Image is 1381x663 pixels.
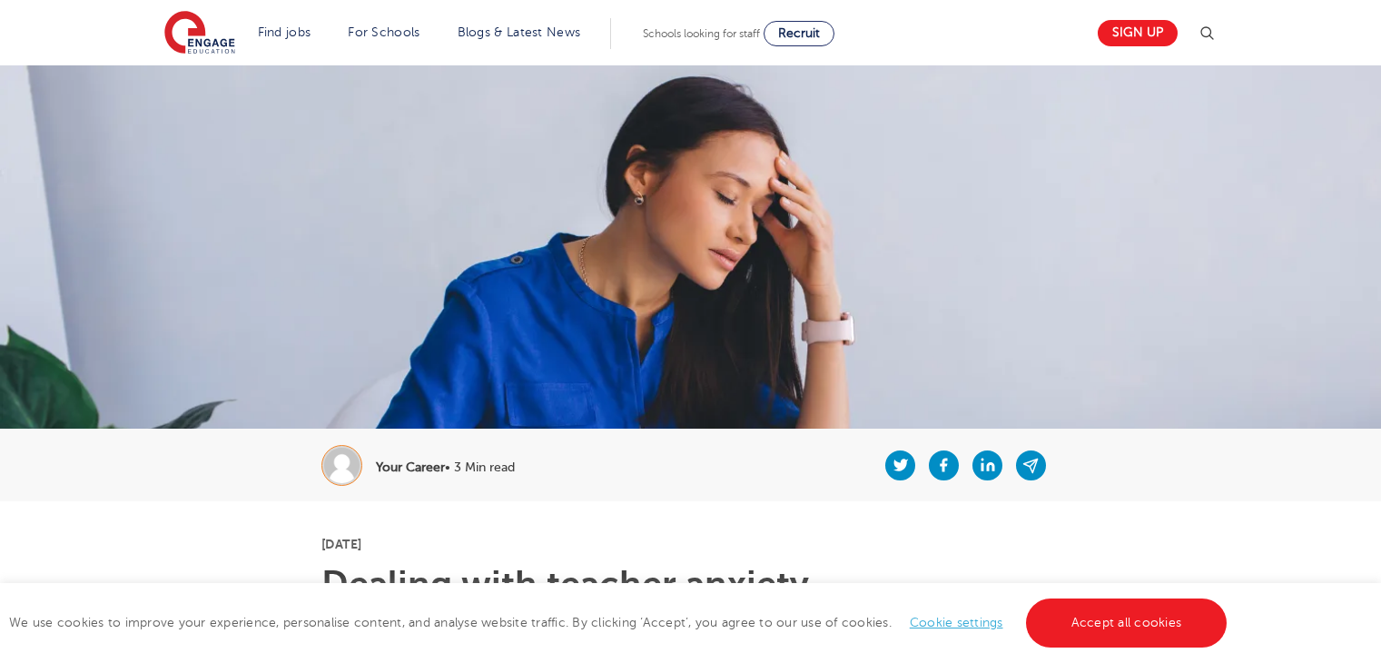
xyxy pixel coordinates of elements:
[9,616,1231,629] span: We use cookies to improve your experience, personalise content, and analyse website traffic. By c...
[778,26,820,40] span: Recruit
[764,21,834,46] a: Recruit
[258,25,311,39] a: Find jobs
[1098,20,1178,46] a: Sign up
[164,11,235,56] img: Engage Education
[348,25,419,39] a: For Schools
[1026,599,1228,648] a: Accept all cookies
[458,25,581,39] a: Blogs & Latest News
[910,616,1003,629] a: Cookie settings
[643,27,760,40] span: Schools looking for staff
[321,567,1060,603] h1: Dealing with teacher anxiety
[321,538,1060,550] p: [DATE]
[376,461,515,474] p: • 3 Min read
[376,460,445,474] b: Your Career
